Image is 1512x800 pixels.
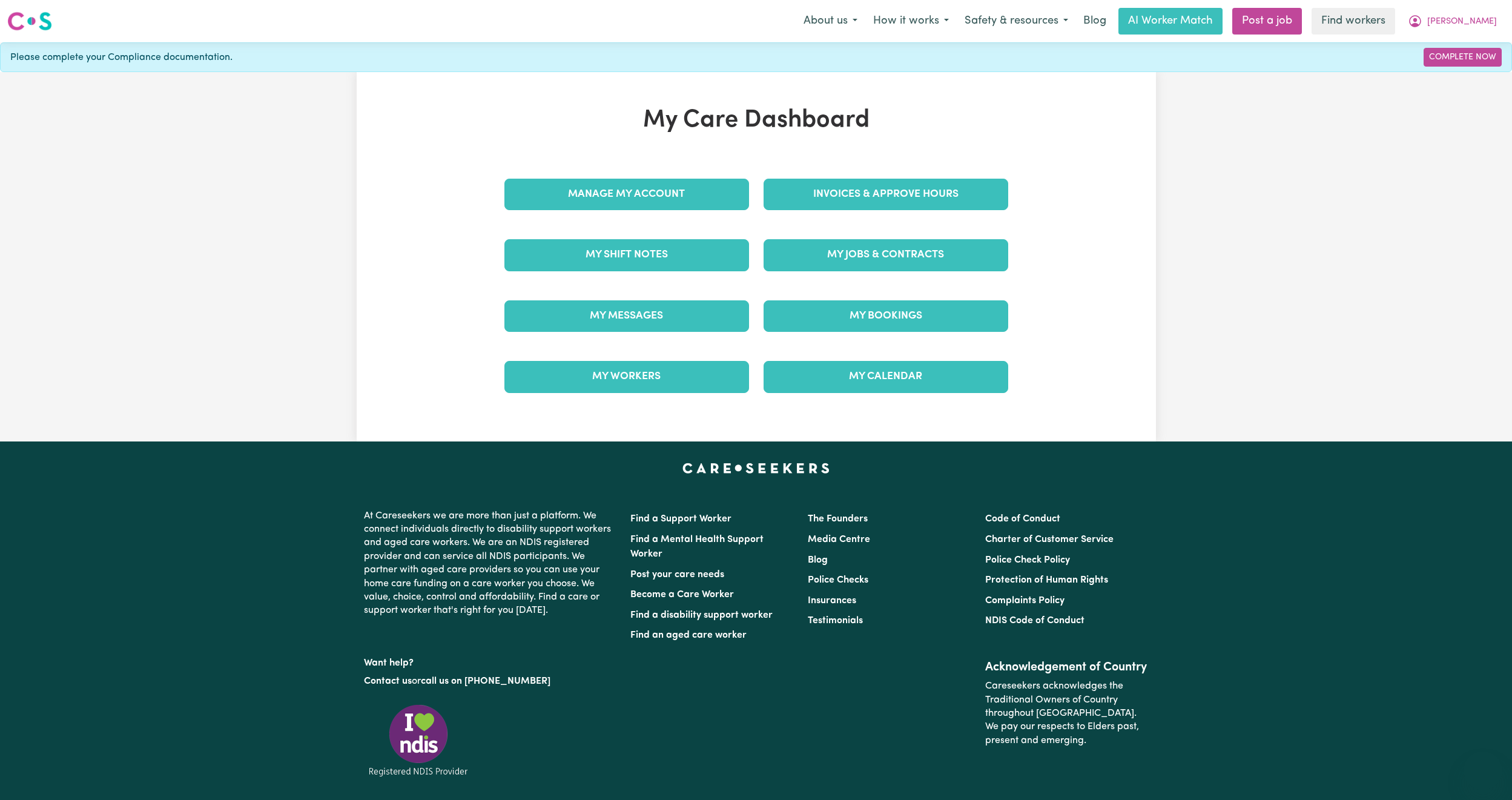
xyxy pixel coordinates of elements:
[985,675,1148,752] p: Careseekers acknowledges the Traditional Owners of Country throughout [GEOGRAPHIC_DATA]. We pay o...
[630,535,764,559] a: Find a Mental Health Support Worker
[985,575,1108,585] a: Protection of Human Rights
[682,463,830,473] a: Careseekers home page
[985,535,1114,544] a: Charter of Customer Service
[985,514,1060,524] a: Code of Conduct
[630,590,734,600] a: Become a Care Worker
[764,179,1008,210] a: Invoices & Approve Hours
[808,555,828,565] a: Blog
[808,535,870,544] a: Media Centre
[1400,8,1505,34] button: My Account
[497,106,1015,135] h1: My Care Dashboard
[1118,8,1223,35] a: AI Worker Match
[630,610,773,620] a: Find a disability support worker
[764,300,1008,332] a: My Bookings
[364,676,412,686] a: Contact us
[504,300,749,332] a: My Messages
[1464,752,1502,790] iframe: Button to launch messaging window, conversation in progress
[985,616,1084,626] a: NDIS Code of Conduct
[1076,8,1114,35] a: Blog
[364,652,616,670] p: Want help?
[764,239,1008,271] a: My Jobs & Contracts
[10,50,233,65] span: Please complete your Compliance documentation.
[504,361,749,392] a: My Workers
[7,10,52,32] img: Careseekers logo
[764,361,1008,392] a: My Calendar
[808,575,868,585] a: Police Checks
[985,555,1070,565] a: Police Check Policy
[364,504,616,623] p: At Careseekers we are more than just a platform. We connect individuals directly to disability su...
[364,670,616,693] p: or
[808,514,868,524] a: The Founders
[1312,8,1395,35] a: Find workers
[364,702,473,778] img: Registered NDIS provider
[630,570,724,580] a: Post your care needs
[957,8,1076,34] button: Safety & resources
[808,616,863,626] a: Testimonials
[630,514,731,524] a: Find a Support Worker
[1427,15,1497,28] span: [PERSON_NAME]
[1232,8,1302,35] a: Post a job
[504,179,749,210] a: Manage My Account
[421,676,550,686] a: call us on [PHONE_NUMBER]
[796,8,865,34] button: About us
[504,239,749,271] a: My Shift Notes
[1424,48,1502,67] a: Complete Now
[630,630,747,640] a: Find an aged care worker
[865,8,957,34] button: How it works
[985,596,1065,606] a: Complaints Policy
[985,660,1148,675] h2: Acknowledgement of Country
[808,596,856,606] a: Insurances
[7,7,52,35] a: Careseekers logo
